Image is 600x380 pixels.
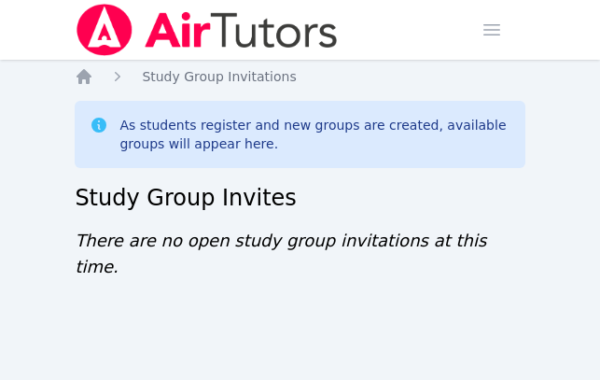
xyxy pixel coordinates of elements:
[75,183,524,213] h2: Study Group Invites
[75,4,339,56] img: Air Tutors
[119,116,509,153] div: As students register and new groups are created, available groups will appear here.
[75,231,486,276] span: There are no open study group invitations at this time.
[75,67,524,86] nav: Breadcrumb
[142,67,296,86] a: Study Group Invitations
[142,69,296,84] span: Study Group Invitations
